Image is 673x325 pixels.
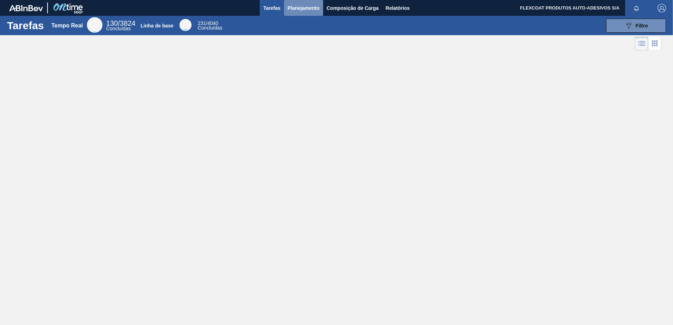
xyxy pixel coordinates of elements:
[288,4,320,12] span: Planejamento
[648,37,661,50] div: Visão em Cards
[7,21,44,30] h1: Tarefas
[386,4,410,12] span: Relatórios
[106,20,136,31] div: Real Time
[106,19,136,27] span: /
[120,19,136,27] font: 3824
[606,19,666,33] button: Filtro
[180,19,191,31] div: Base Line
[87,17,102,33] div: Real Time
[625,3,648,13] button: Notificações
[51,23,83,29] div: Tempo Real
[106,19,118,27] span: 130
[140,23,173,28] div: Linha de base
[9,5,43,11] img: TNhmsLtSVTkK8tSr43FrP2fwEKptu5GPRR3wAAAABJRU5ErkJggg==
[263,4,281,12] span: Tarefas
[106,26,131,31] span: Concluídas
[198,25,222,31] span: Concluídas
[635,37,648,50] div: Visão em Lista
[327,4,379,12] span: Composição de Carga
[198,20,206,26] span: 231
[198,20,218,26] span: /
[198,21,222,30] div: Base Line
[658,4,666,12] img: Logout
[207,20,218,26] font: 4040
[636,23,648,28] span: Filtro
